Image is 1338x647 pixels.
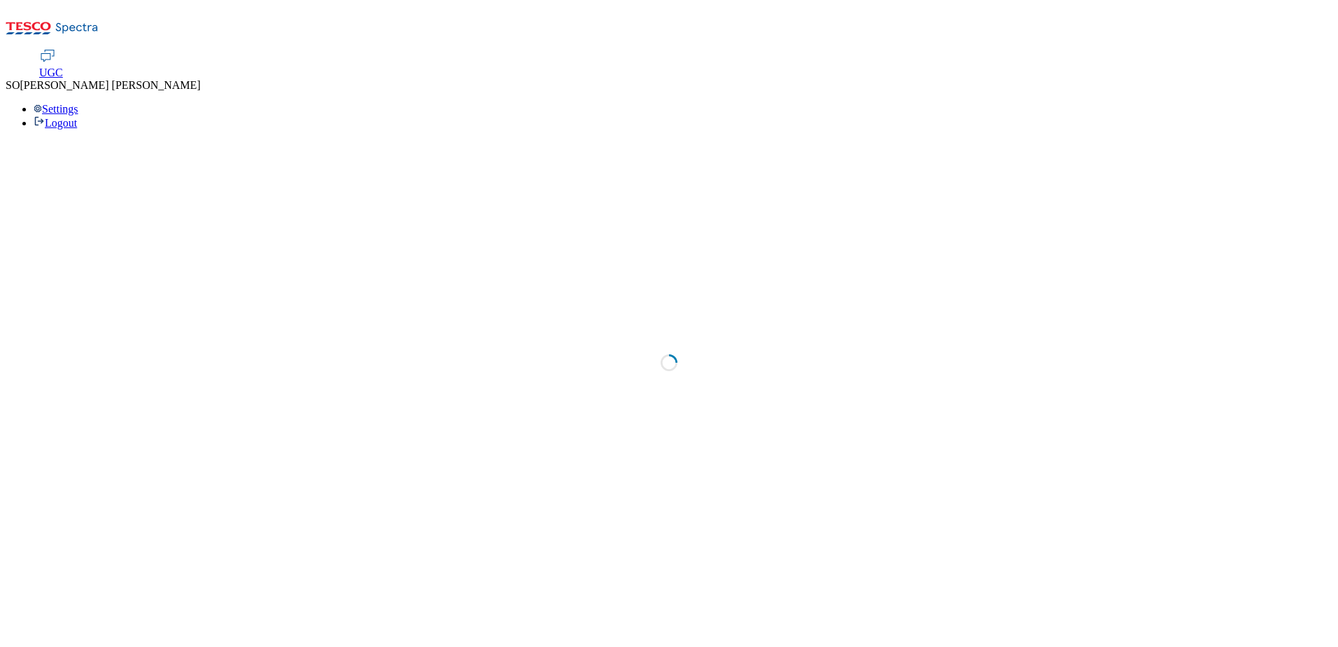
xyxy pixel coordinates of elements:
span: SO [6,79,20,91]
a: UGC [39,50,63,79]
span: [PERSON_NAME] [PERSON_NAME] [20,79,200,91]
a: Settings [34,103,78,115]
span: UGC [39,67,63,78]
a: Logout [34,117,77,129]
